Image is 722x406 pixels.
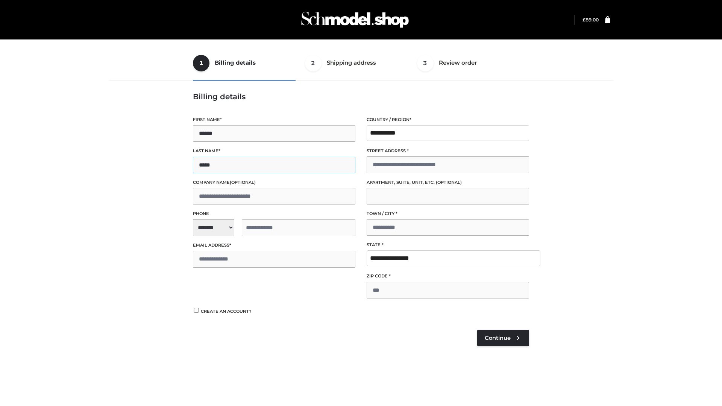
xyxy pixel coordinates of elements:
span: Create an account? [201,309,252,314]
label: Last name [193,147,355,155]
span: Continue [485,335,511,341]
label: Phone [193,210,355,217]
label: State [367,241,529,248]
label: ZIP Code [367,273,529,280]
label: Town / City [367,210,529,217]
a: £89.00 [582,17,599,23]
label: Email address [193,242,355,249]
span: £ [582,17,585,23]
a: Continue [477,330,529,346]
label: Street address [367,147,529,155]
img: Schmodel Admin 964 [299,5,411,35]
input: Create an account? [193,308,200,313]
label: First name [193,116,355,123]
label: Apartment, suite, unit, etc. [367,179,529,186]
bdi: 89.00 [582,17,599,23]
label: Country / Region [367,116,529,123]
label: Company name [193,179,355,186]
span: (optional) [436,180,462,185]
h3: Billing details [193,92,529,101]
span: (optional) [230,180,256,185]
